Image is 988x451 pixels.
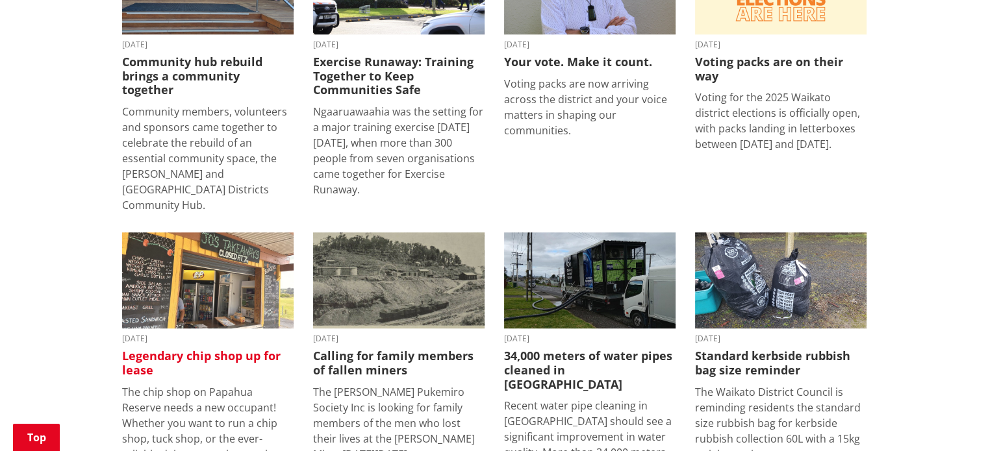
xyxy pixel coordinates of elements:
[122,335,294,343] time: [DATE]
[695,349,867,377] h3: Standard kerbside rubbish bag size reminder
[504,232,676,329] img: NO-DES unit flushing water pipes in Huntly
[928,396,975,443] iframe: Messenger Launcher
[504,41,676,49] time: [DATE]
[695,232,867,329] img: 20250825_074435
[122,55,294,97] h3: Community hub rebuild brings a community together
[504,349,676,391] h3: 34,000 meters of water pipes cleaned in [GEOGRAPHIC_DATA]
[695,90,867,152] p: Voting for the 2025 Waikato district elections is officially open, with packs landing in letterbo...
[504,76,676,138] p: Voting packs are now arriving across the district and your voice matters in shaping our communities.
[695,335,867,343] time: [DATE]
[122,349,294,377] h3: Legendary chip shop up for lease
[695,41,867,49] time: [DATE]
[504,335,676,343] time: [DATE]
[695,55,867,83] h3: Voting packs are on their way
[313,104,485,197] p: Ngaaruawaahia was the setting for a major training exercise [DATE][DATE], when more than 300 peop...
[313,55,485,97] h3: Exercise Runaway: Training Together to Keep Communities Safe
[504,55,676,69] h3: Your vote. Make it count.
[313,349,485,377] h3: Calling for family members of fallen miners
[313,232,485,329] img: Glen Afton Mine 1939
[122,41,294,49] time: [DATE]
[122,232,294,329] img: Jo's takeaways, Papahua Reserve, Raglan
[13,424,60,451] a: Top
[122,104,294,213] p: Community members, volunteers and sponsors came together to celebrate the rebuild of an essential...
[313,41,485,49] time: [DATE]
[313,335,485,343] time: [DATE]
